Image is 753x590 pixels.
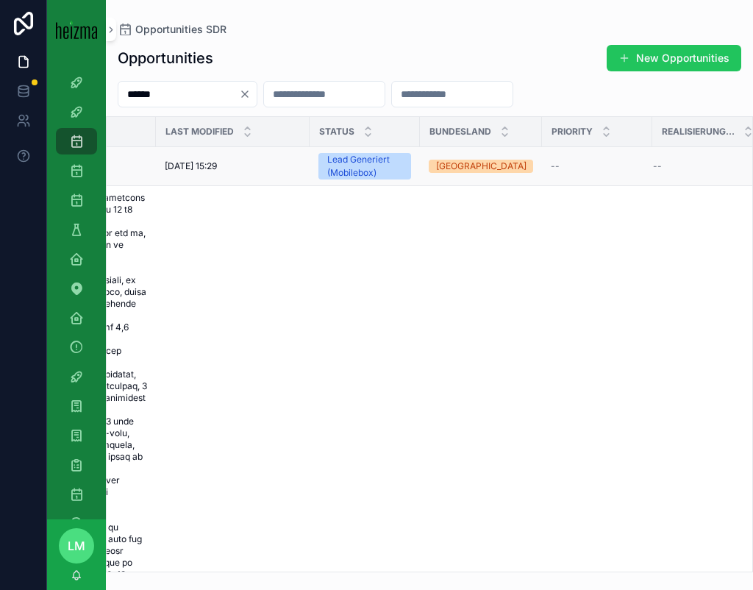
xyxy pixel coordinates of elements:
[653,160,662,172] span: --
[429,126,491,138] span: Bundesland
[165,126,234,138] span: Last Modified
[429,160,533,173] a: [GEOGRAPHIC_DATA]
[552,126,593,138] span: Priority
[56,20,97,39] img: App logo
[239,88,257,100] button: Clear
[607,45,741,71] button: New Opportunities
[653,160,745,172] a: --
[327,153,402,180] div: Lead Generiert (Mobilebox)
[118,48,213,68] h1: Opportunities
[118,22,226,37] a: Opportunities SDR
[68,537,85,555] span: LM
[165,160,217,172] span: [DATE] 15:29
[662,126,735,138] span: Realisierungszeitraum
[135,22,226,37] span: Opportunities SDR
[551,160,560,172] span: --
[436,160,527,173] div: [GEOGRAPHIC_DATA]
[551,160,643,172] a: --
[165,160,301,172] a: [DATE] 15:29
[319,126,354,138] span: Status
[318,153,411,180] a: Lead Generiert (Mobilebox)
[47,59,106,519] div: scrollable content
